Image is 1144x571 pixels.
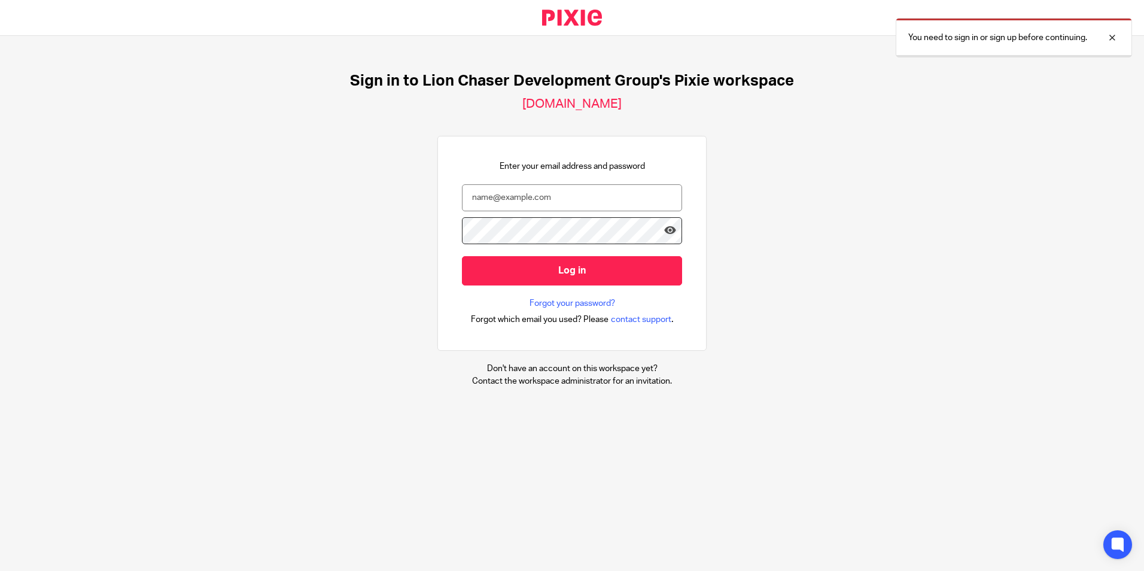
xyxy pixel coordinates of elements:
[462,256,682,285] input: Log in
[611,314,671,326] span: contact support
[471,312,674,326] div: .
[471,314,608,326] span: Forgot which email you used? Please
[472,375,672,387] p: Contact the workspace administrator for an invitation.
[472,363,672,375] p: Don't have an account on this workspace yet?
[500,160,645,172] p: Enter your email address and password
[350,72,794,90] h1: Sign in to Lion Chaser Development Group's Pixie workspace
[522,96,622,112] h2: [DOMAIN_NAME]
[908,32,1087,44] p: You need to sign in or sign up before continuing.
[530,297,615,309] a: Forgot your password?
[462,184,682,211] input: name@example.com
